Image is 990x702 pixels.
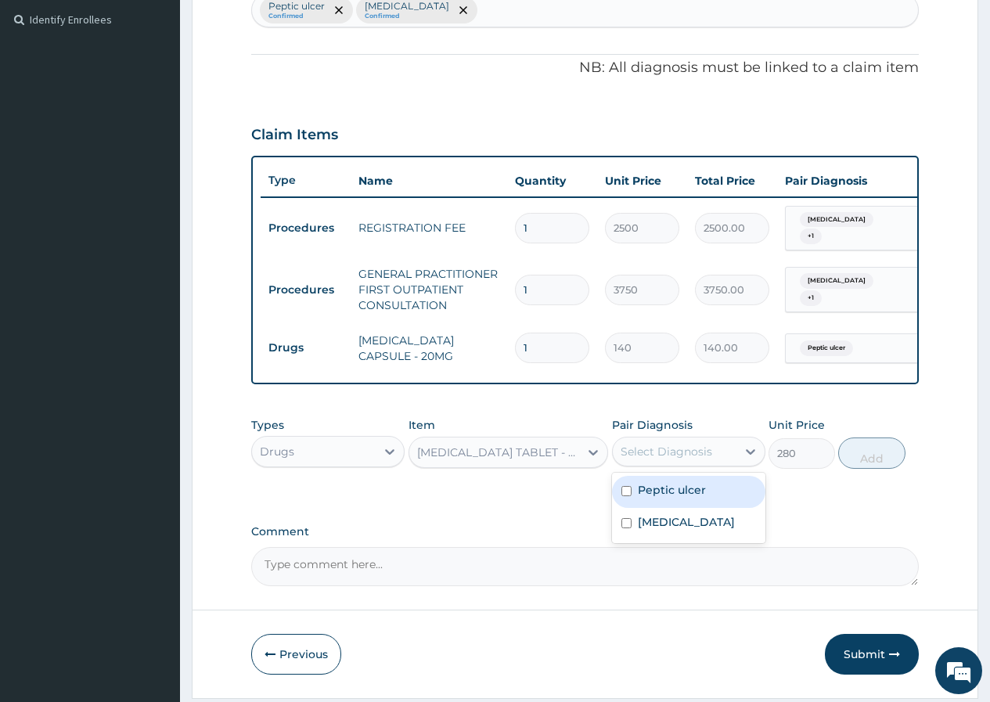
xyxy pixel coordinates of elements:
[261,166,351,195] th: Type
[409,417,435,433] label: Item
[825,634,919,675] button: Submit
[351,212,507,243] td: REGISTRATION FEE
[261,275,351,304] td: Procedures
[800,290,822,306] span: + 1
[365,13,449,20] small: Confirmed
[351,258,507,321] td: GENERAL PRACTITIONER FIRST OUTPATIENT CONSULTATION
[91,197,216,355] span: We're online!
[332,3,346,17] span: remove selection option
[800,340,853,356] span: Peptic ulcer
[8,427,298,482] textarea: Type your message and hit 'Enter'
[351,325,507,372] td: [MEDICAL_DATA] CAPSULE - 20MG
[507,165,597,196] th: Quantity
[251,634,341,675] button: Previous
[261,333,351,362] td: Drugs
[838,437,905,469] button: Add
[800,273,873,289] span: [MEDICAL_DATA]
[251,525,919,538] label: Comment
[251,58,919,78] p: NB: All diagnosis must be linked to a claim item
[638,514,735,530] label: [MEDICAL_DATA]
[612,417,693,433] label: Pair Diagnosis
[638,482,706,498] label: Peptic ulcer
[29,78,63,117] img: d_794563401_company_1708531726252_794563401
[769,417,825,433] label: Unit Price
[261,214,351,243] td: Procedures
[417,445,581,460] div: [MEDICAL_DATA] TABLET - 250MG
[268,13,325,20] small: Confirmed
[800,229,822,244] span: + 1
[777,165,949,196] th: Pair Diagnosis
[251,419,284,432] label: Types
[800,212,873,228] span: [MEDICAL_DATA]
[251,127,338,144] h3: Claim Items
[257,8,294,45] div: Minimize live chat window
[687,165,777,196] th: Total Price
[260,444,294,459] div: Drugs
[351,165,507,196] th: Name
[456,3,470,17] span: remove selection option
[81,88,263,108] div: Chat with us now
[597,165,687,196] th: Unit Price
[621,444,712,459] div: Select Diagnosis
